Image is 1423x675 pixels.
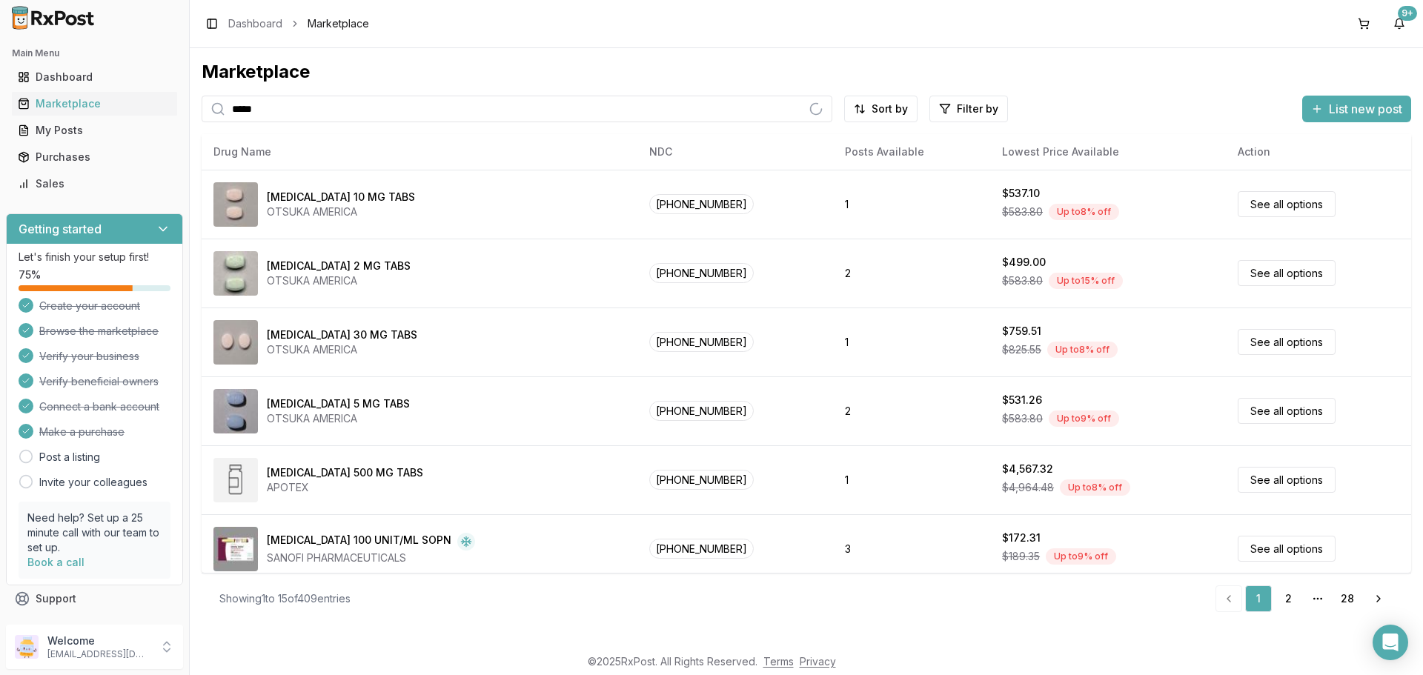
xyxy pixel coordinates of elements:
nav: pagination [1215,585,1393,612]
span: Verify beneficial owners [39,374,159,389]
p: Let's finish your setup first! [19,250,170,265]
img: Abiraterone Acetate 500 MG TABS [213,458,258,502]
img: Abilify 2 MG TABS [213,251,258,296]
a: List new post [1302,103,1411,118]
img: RxPost Logo [6,6,101,30]
img: Abilify 30 MG TABS [213,320,258,365]
th: NDC [637,134,833,170]
div: $537.10 [1002,186,1040,201]
span: [PHONE_NUMBER] [649,332,754,352]
th: Posts Available [833,134,990,170]
img: Abilify 10 MG TABS [213,182,258,227]
span: List new post [1329,100,1402,118]
a: Sales [12,170,177,197]
div: Open Intercom Messenger [1373,625,1408,660]
a: See all options [1238,398,1336,424]
div: Up to 9 % off [1049,410,1119,427]
div: My Posts [18,123,171,138]
span: Marketplace [308,16,369,31]
div: Sales [18,176,171,191]
a: Privacy [800,655,836,668]
a: 2 [1275,585,1301,612]
a: Dashboard [228,16,282,31]
a: See all options [1238,191,1336,217]
td: 2 [833,239,990,307]
a: My Posts [12,117,177,144]
span: $583.80 [1002,205,1043,219]
p: Welcome [47,634,150,648]
div: [MEDICAL_DATA] 5 MG TABS [267,396,410,411]
a: See all options [1238,467,1336,493]
td: 1 [833,170,990,239]
span: Filter by [957,102,998,116]
th: Lowest Price Available [990,134,1226,170]
th: Drug Name [202,134,637,170]
span: $189.35 [1002,549,1040,564]
div: $759.51 [1002,324,1041,339]
button: Sales [6,172,183,196]
div: $531.26 [1002,393,1042,408]
div: APOTEX [267,480,423,495]
button: 9+ [1387,12,1411,36]
h2: Main Menu [12,47,177,59]
button: My Posts [6,119,183,142]
button: List new post [1302,96,1411,122]
div: Marketplace [18,96,171,111]
div: OTSUKA AMERICA [267,342,417,357]
div: 9+ [1398,6,1417,21]
div: OTSUKA AMERICA [267,273,411,288]
div: OTSUKA AMERICA [267,205,415,219]
span: $583.80 [1002,273,1043,288]
a: Purchases [12,144,177,170]
span: Browse the marketplace [39,324,159,339]
div: [MEDICAL_DATA] 100 UNIT/ML SOPN [267,533,451,551]
a: See all options [1238,536,1336,562]
a: See all options [1238,329,1336,355]
td: 3 [833,514,990,583]
span: $825.55 [1002,342,1041,357]
a: 28 [1334,585,1361,612]
div: [MEDICAL_DATA] 30 MG TABS [267,327,417,342]
span: Create your account [39,299,140,313]
span: Feedback [36,618,86,633]
div: OTSUKA AMERICA [267,411,410,426]
div: Up to 9 % off [1046,548,1116,565]
span: [PHONE_NUMBER] [649,470,754,490]
div: [MEDICAL_DATA] 500 MG TABS [267,465,423,480]
a: Dashboard [12,64,177,90]
div: Dashboard [18,70,171,84]
td: 1 [833,307,990,376]
div: [MEDICAL_DATA] 10 MG TABS [267,190,415,205]
th: Action [1226,134,1411,170]
div: $499.00 [1002,255,1046,270]
a: 1 [1245,585,1272,612]
div: Up to 8 % off [1047,342,1118,358]
a: Invite your colleagues [39,475,147,490]
h3: Getting started [19,220,102,238]
div: Up to 8 % off [1049,204,1119,220]
div: Showing 1 to 15 of 409 entries [219,591,351,606]
button: Filter by [929,96,1008,122]
div: Purchases [18,150,171,164]
a: Marketplace [12,90,177,117]
div: Up to 15 % off [1049,273,1123,289]
span: [PHONE_NUMBER] [649,539,754,559]
td: 1 [833,445,990,514]
a: Terms [763,655,794,668]
a: See all options [1238,260,1336,286]
a: Go to next page [1364,585,1393,612]
td: 2 [833,376,990,445]
span: $583.80 [1002,411,1043,426]
span: Connect a bank account [39,399,159,414]
div: Up to 8 % off [1060,479,1130,496]
a: Post a listing [39,450,100,465]
button: Purchases [6,145,183,169]
img: Abilify 5 MG TABS [213,389,258,433]
button: Dashboard [6,65,183,89]
span: Make a purchase [39,425,125,439]
div: $4,567.32 [1002,462,1053,476]
img: User avatar [15,635,39,659]
p: Need help? Set up a 25 minute call with our team to set up. [27,511,162,555]
a: Book a call [27,556,84,568]
div: $172.31 [1002,531,1041,545]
